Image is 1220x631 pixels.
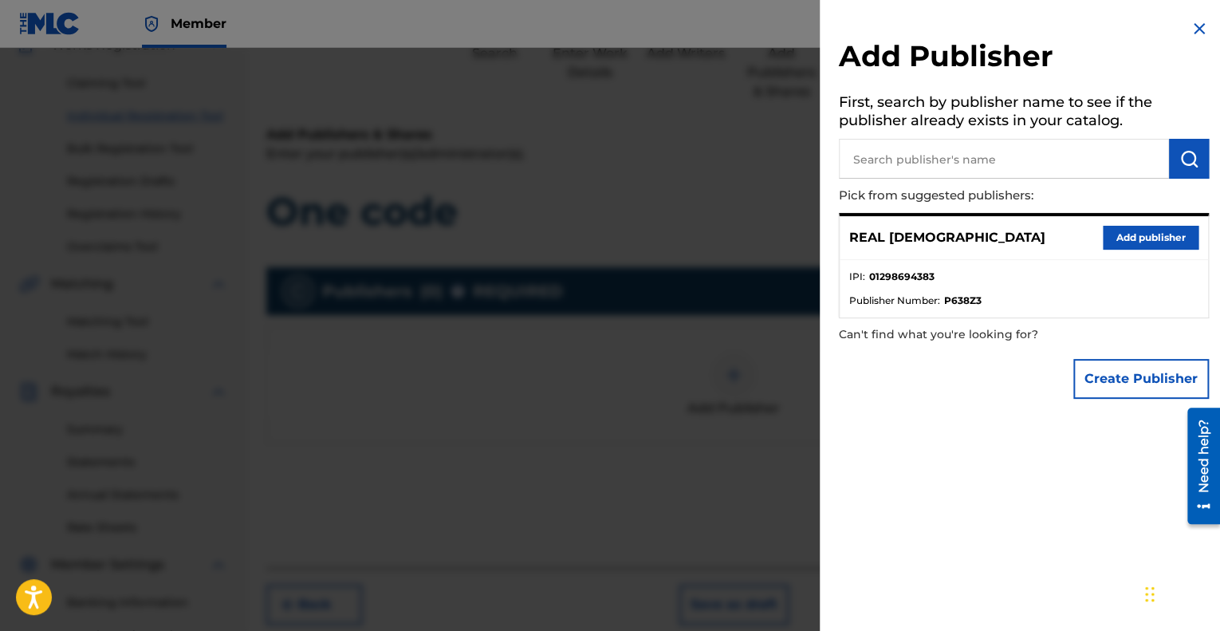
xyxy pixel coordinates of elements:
[1103,226,1198,250] button: Add publisher
[944,294,982,308] strong: P638Z3
[171,14,226,33] span: Member
[1073,359,1209,399] button: Create Publisher
[1179,149,1198,168] img: Search Works
[849,270,865,284] span: IPI :
[869,270,935,284] strong: 01298694383
[1140,554,1220,631] iframe: Chat Widget
[839,318,1118,351] p: Can't find what you're looking for?
[849,294,940,308] span: Publisher Number :
[839,179,1118,213] p: Pick from suggested publishers:
[849,228,1045,247] p: REAL [DEMOGRAPHIC_DATA]
[1175,401,1220,530] iframe: Resource Center
[839,89,1209,139] h5: First, search by publisher name to see if the publisher already exists in your catalog.
[142,14,161,34] img: Top Rightsholder
[839,139,1169,179] input: Search publisher's name
[19,12,81,35] img: MLC Logo
[1145,570,1155,618] div: Drag
[839,38,1209,79] h2: Add Publisher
